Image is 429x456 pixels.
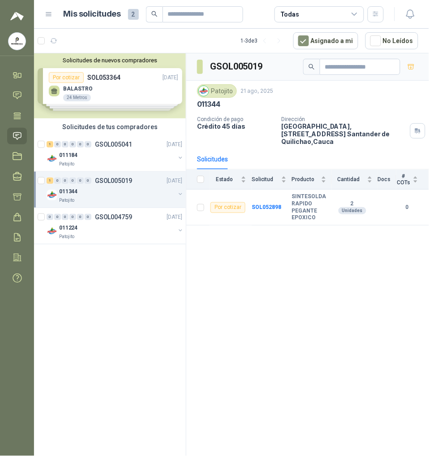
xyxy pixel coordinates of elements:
[62,178,69,184] div: 0
[199,86,209,96] img: Company Logo
[59,187,77,196] p: 011344
[34,118,186,135] div: Solicitudes de tus compradores
[85,141,91,148] div: 0
[365,32,418,49] button: No Leídos
[128,9,139,20] span: 2
[332,169,378,190] th: Cantidad
[54,141,61,148] div: 0
[95,178,132,184] p: GSOL005019
[69,214,76,220] div: 0
[396,173,411,186] span: # COTs
[282,116,407,122] p: Dirección
[332,200,373,208] b: 2
[396,203,418,212] b: 0
[47,141,53,148] div: 1
[95,141,132,148] p: GSOL005041
[64,8,121,21] h1: Mis solicitudes
[59,151,77,160] p: 011184
[47,214,53,220] div: 0
[282,122,407,145] p: [GEOGRAPHIC_DATA], [STREET_ADDRESS] Santander de Quilichao , Cauca
[378,169,396,190] th: Docs
[9,33,26,50] img: Company Logo
[59,161,74,168] p: Patojito
[210,202,245,213] div: Por cotizar
[59,233,74,240] p: Patojito
[197,122,275,130] p: Crédito 45 días
[10,11,24,22] img: Logo peakr
[197,154,228,164] div: Solicitudes
[77,178,84,184] div: 0
[85,178,91,184] div: 0
[62,214,69,220] div: 0
[210,60,264,74] h3: GSOL005019
[293,32,358,49] button: Asignado a mi
[47,175,184,204] a: 1 0 0 0 0 0 GSOL005019[DATE] Company Logo011344Patojito
[59,197,74,204] p: Patojito
[167,213,182,221] p: [DATE]
[197,100,220,109] p: 011344
[47,178,53,184] div: 1
[252,204,281,210] a: SOL052898
[167,140,182,149] p: [DATE]
[59,224,77,232] p: 011224
[197,84,237,98] div: Patojito
[151,11,158,17] span: search
[252,169,292,190] th: Solicitud
[77,214,84,220] div: 0
[197,116,275,122] p: Condición de pago
[292,193,326,221] b: SINTESOLDA RAPIDO PEGANTE EPOXICO
[47,139,184,168] a: 1 0 0 0 0 0 GSOL005041[DATE] Company Logo011184Patojito
[54,214,61,220] div: 0
[47,212,184,240] a: 0 0 0 0 0 0 GSOL004759[DATE] Company Logo011224Patojito
[77,141,84,148] div: 0
[47,153,57,164] img: Company Logo
[47,190,57,200] img: Company Logo
[38,57,182,64] button: Solicitudes de nuevos compradores
[240,87,273,96] p: 21 ago, 2025
[210,169,252,190] th: Estado
[167,177,182,185] p: [DATE]
[62,141,69,148] div: 0
[69,141,76,148] div: 0
[252,176,279,182] span: Solicitud
[54,178,61,184] div: 0
[339,207,366,214] div: Unidades
[95,214,132,220] p: GSOL004759
[34,53,186,118] div: Solicitudes de nuevos compradoresPor cotizarSOL053364[DATE] BALASTRO24 MetrosPor cotizarSOL053325...
[309,64,315,70] span: search
[85,214,91,220] div: 0
[69,178,76,184] div: 0
[292,176,319,182] span: Producto
[396,169,429,190] th: # COTs
[240,34,286,48] div: 1 - 3 de 3
[280,9,299,19] div: Todas
[210,176,239,182] span: Estado
[47,226,57,237] img: Company Logo
[332,176,365,182] span: Cantidad
[292,169,332,190] th: Producto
